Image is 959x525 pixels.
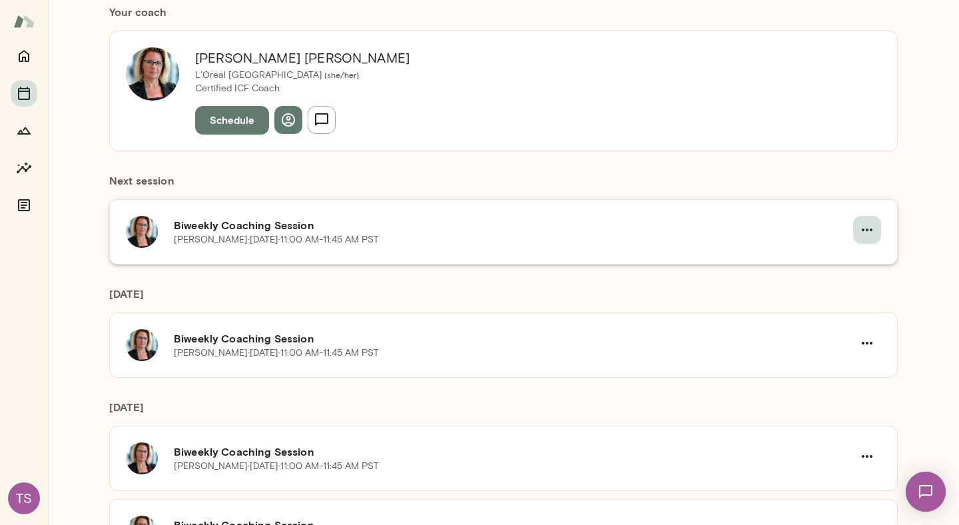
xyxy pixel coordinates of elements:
h6: [DATE] [109,286,898,312]
button: Schedule [195,106,269,134]
button: Send message [308,106,336,134]
p: [PERSON_NAME] · [DATE] · 11:00 AM-11:45 AM PST [174,460,379,473]
h6: Next session [109,173,898,199]
p: Certified ICF Coach [195,82,410,95]
button: View profile [274,106,302,134]
p: [PERSON_NAME] · [DATE] · 11:00 AM-11:45 AM PST [174,346,379,360]
img: Mento [13,9,35,34]
h6: [DATE] [109,399,898,426]
div: TS [8,482,40,514]
button: Growth Plan [11,117,37,144]
p: L'Oreal [GEOGRAPHIC_DATA] [195,69,410,82]
button: Home [11,43,37,69]
h6: Your coach [109,4,898,20]
h6: Biweekly Coaching Session [174,330,853,346]
button: Insights [11,155,37,181]
button: Documents [11,192,37,219]
span: ( she/her ) [322,70,359,79]
h6: [PERSON_NAME] [PERSON_NAME] [195,47,410,69]
img: Jennifer Alvarez [126,47,179,101]
h6: Biweekly Coaching Session [174,444,853,460]
p: [PERSON_NAME] · [DATE] · 11:00 AM-11:45 AM PST [174,233,379,247]
h6: Biweekly Coaching Session [174,217,853,233]
button: Sessions [11,80,37,107]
